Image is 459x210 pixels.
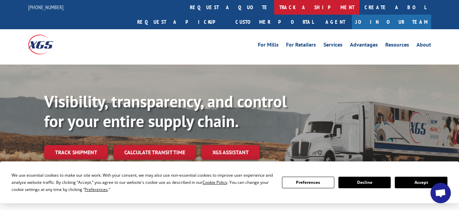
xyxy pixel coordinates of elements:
[338,177,391,188] button: Decline
[395,177,447,188] button: Accept
[352,15,431,29] a: Join Our Team
[319,15,352,29] a: Agent
[286,42,316,50] a: For Retailers
[132,15,230,29] a: Request a pickup
[417,42,431,50] a: About
[282,177,334,188] button: Preferences
[44,91,287,132] b: Visibility, transparency, and control for your entire supply chain.
[350,42,378,50] a: Advantages
[201,145,260,160] a: XGS ASSISTANT
[44,145,108,159] a: Track shipment
[85,187,108,192] span: Preferences
[113,145,196,160] a: Calculate transit time
[385,42,409,50] a: Resources
[258,42,279,50] a: For Mills
[202,179,227,185] span: Cookie Policy
[28,4,64,11] a: [PHONE_NUMBER]
[12,172,273,193] div: We use essential cookies to make our site work. With your consent, we may also use non-essential ...
[323,42,342,50] a: Services
[430,183,451,203] div: Open chat
[230,15,319,29] a: Customer Portal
